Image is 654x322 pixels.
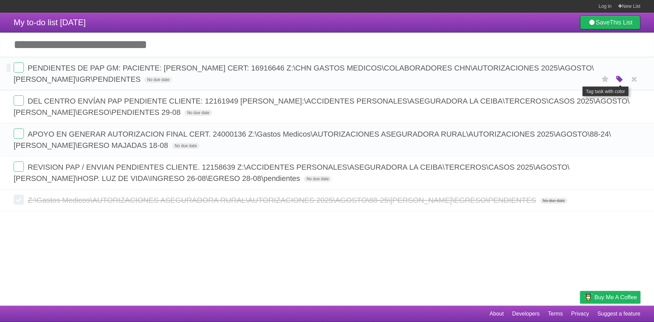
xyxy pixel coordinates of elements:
[571,307,589,320] a: Privacy
[172,143,200,149] span: No due date
[14,162,24,172] label: Done
[14,64,594,83] span: PENDIENTES DE PAP GM: PACIENTE: [PERSON_NAME] CERT: 16916646 Z:\CHN GASTOS MEDICOS\COLABORADORES ...
[489,307,504,320] a: About
[14,128,24,139] label: Done
[14,95,24,106] label: Done
[599,74,612,85] label: Star task
[14,97,629,117] span: DEL CENTRO ENVÍAN PAP PENDIENTE CLIENTE: 12161949 [PERSON_NAME]:\ACCIDENTES PERSONALES\ASEGURADOR...
[548,307,563,320] a: Terms
[144,77,172,83] span: No due date
[14,195,24,205] label: Done
[14,62,24,73] label: Done
[594,291,637,303] span: Buy me a coffee
[512,307,540,320] a: Developers
[597,307,640,320] a: Suggest a feature
[583,291,593,303] img: Buy me a coffee
[610,19,633,26] b: This List
[28,196,538,204] span: Z:\Gastos Medicos\AUTORIZACIONES ASEGURADORA RURAL\AUTORIZACIONES 2025\AGOSTO\88-25\[PERSON_NAME]...
[580,291,640,304] a: Buy me a coffee
[304,176,331,182] span: No due date
[184,110,212,116] span: No due date
[540,198,567,204] span: No due date
[14,163,570,183] span: REVISION PAP / ENVIAN PENDIENTES CLIENTE. 12158639 Z:\ACCIDENTES PERSONALES\ASEGURADORA LA CEIBA\...
[14,18,86,27] span: My to-do list [DATE]
[14,130,611,150] span: APOYO EN GENERAR AUTORIZACION FINAL CERT. 24000136 Z:\Gastos Medicos\AUTORIZACIONES ASEGURADORA R...
[580,16,640,29] a: SaveThis List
